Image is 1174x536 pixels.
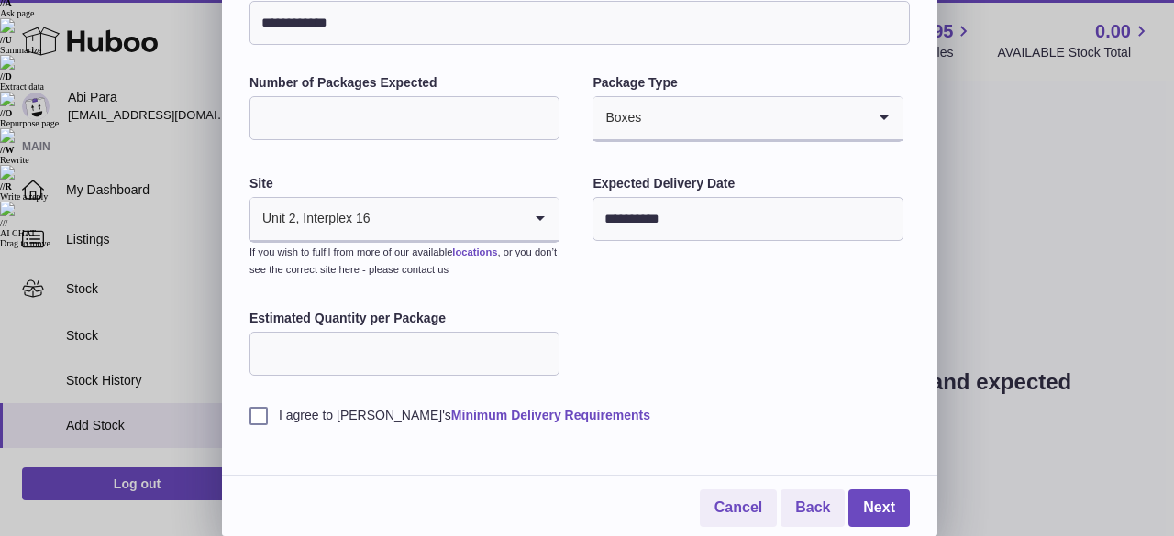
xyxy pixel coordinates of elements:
label: Estimated Quantity per Package [249,310,559,327]
small: If you wish to fulfil from more of our available , or you don’t see the correct site here - pleas... [249,246,557,275]
label: I agree to [PERSON_NAME]'s [249,407,910,424]
a: Minimum Delivery Requirements [451,408,650,422]
a: Back [781,489,845,527]
a: Next [848,489,910,527]
a: locations [452,246,497,257]
a: Cancel [700,489,777,527]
